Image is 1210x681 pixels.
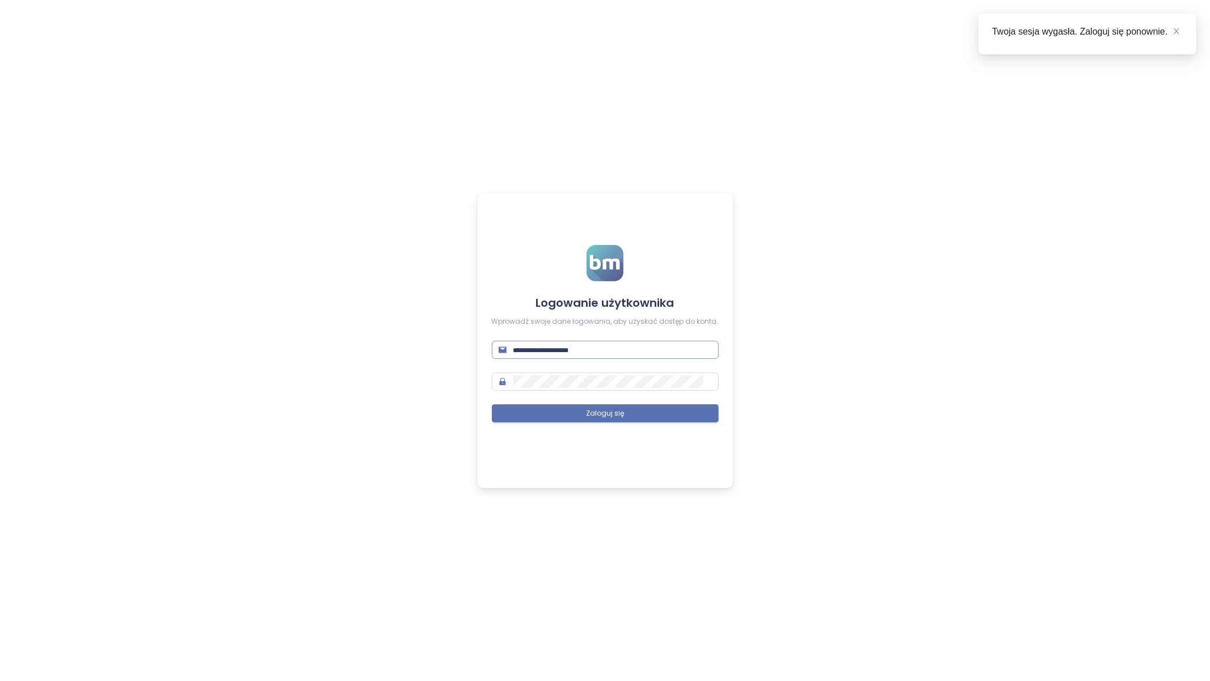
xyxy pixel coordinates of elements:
[492,404,719,422] button: Zaloguj się
[992,25,1183,39] div: Twoja sesja wygasła. Zaloguj się ponownie.
[499,346,507,354] span: mail
[492,316,719,327] div: Wprowadź swoje dane logowania, aby uzyskać dostęp do konta.
[499,378,507,386] span: lock
[586,408,624,419] span: Zaloguj się
[492,295,719,311] h4: Logowanie użytkownika
[587,245,623,281] img: logo
[1173,27,1181,35] span: close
